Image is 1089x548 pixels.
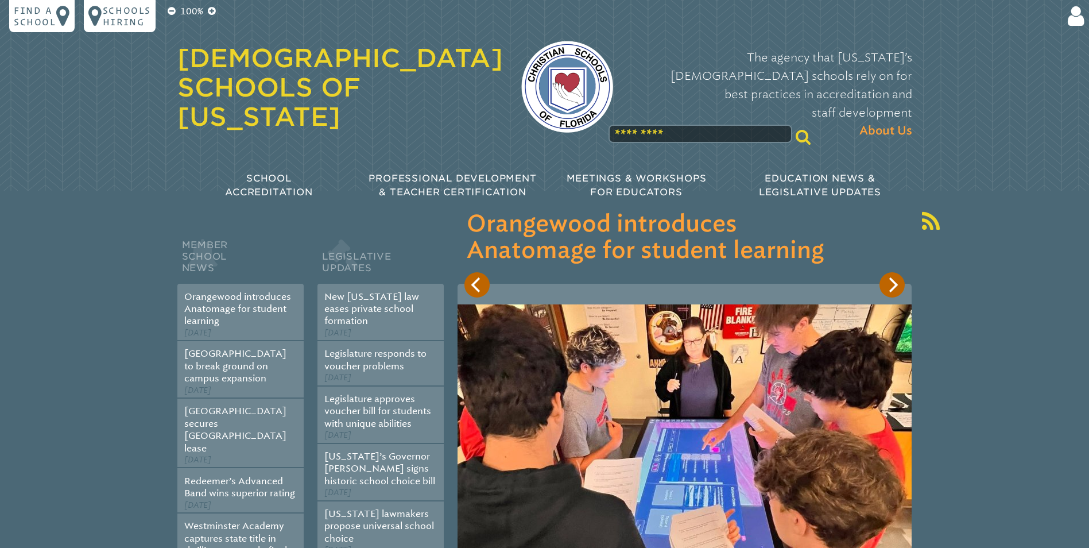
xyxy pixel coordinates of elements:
[464,272,490,298] button: Previous
[177,43,503,132] a: [DEMOGRAPHIC_DATA] Schools of [US_STATE]
[369,173,536,198] span: Professional Development & Teacher Certification
[178,5,206,18] p: 100%
[184,406,286,453] a: [GEOGRAPHIC_DATA] secures [GEOGRAPHIC_DATA] lease
[317,237,444,284] h2: Legislative Updates
[859,122,912,140] span: About Us
[324,451,435,487] a: [US_STATE]’s Governor [PERSON_NAME] signs historic school choice bill
[324,488,351,497] span: [DATE]
[631,48,912,140] p: The agency that [US_STATE]’s [DEMOGRAPHIC_DATA] schools rely on for best practices in accreditati...
[184,348,286,384] a: [GEOGRAPHIC_DATA] to break ground on campus expansion
[184,385,211,395] span: [DATE]
[324,393,431,429] a: Legislature approves voucher bill for students with unique abilities
[521,41,613,133] img: csf-logo-web-colors.png
[184,455,211,465] span: [DATE]
[184,328,211,338] span: [DATE]
[184,500,211,510] span: [DATE]
[177,237,304,284] h2: Member School News
[225,173,312,198] span: School Accreditation
[759,173,881,198] span: Education News & Legislative Updates
[324,508,434,544] a: [US_STATE] lawmakers propose universal school choice
[324,430,351,440] span: [DATE]
[324,328,351,338] span: [DATE]
[879,272,905,298] button: Next
[567,173,707,198] span: Meetings & Workshops for Educators
[184,476,295,499] a: Redeemer’s Advanced Band wins superior rating
[324,291,419,327] a: New [US_STATE] law eases private school formation
[103,5,151,28] p: Schools Hiring
[14,5,56,28] p: Find a school
[467,211,902,264] h3: Orangewood introduces Anatomage for student learning
[184,291,291,327] a: Orangewood introduces Anatomage for student learning
[324,373,351,383] span: [DATE]
[324,348,427,371] a: Legislature responds to voucher problems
